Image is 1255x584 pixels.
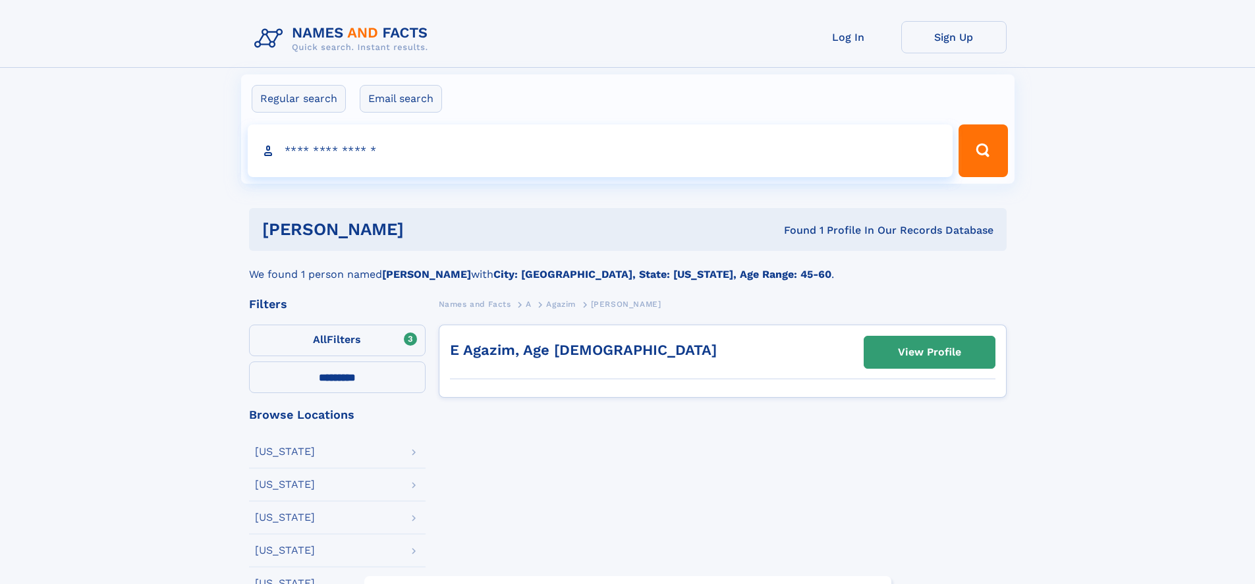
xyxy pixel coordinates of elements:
div: Found 1 Profile In Our Records Database [594,223,993,238]
div: [US_STATE] [255,512,315,523]
a: View Profile [864,336,995,368]
input: search input [248,124,953,177]
button: Search Button [959,124,1007,177]
h1: [PERSON_NAME] [262,221,594,238]
div: [US_STATE] [255,479,315,490]
label: Filters [249,325,426,356]
span: A [526,300,532,309]
span: All [313,333,327,346]
div: Filters [249,298,426,310]
b: [PERSON_NAME] [382,268,471,280]
label: Regular search [252,85,346,113]
div: [US_STATE] [255,545,315,556]
img: Logo Names and Facts [249,21,439,57]
a: A [526,296,532,312]
label: Email search [360,85,442,113]
div: We found 1 person named with . [249,251,1007,282]
a: Names and Facts [439,296,511,312]
a: Log In [796,21,901,53]
a: Sign Up [901,21,1007,53]
span: Agazim [546,300,576,309]
div: Browse Locations [249,409,426,421]
div: View Profile [898,337,961,367]
span: [PERSON_NAME] [591,300,661,309]
b: City: [GEOGRAPHIC_DATA], State: [US_STATE], Age Range: 45-60 [493,268,831,280]
a: E Agazim, Age [DEMOGRAPHIC_DATA] [450,342,717,358]
a: Agazim [546,296,576,312]
div: [US_STATE] [255,446,315,457]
